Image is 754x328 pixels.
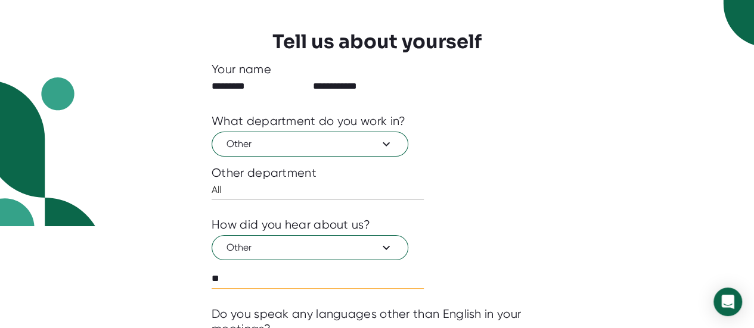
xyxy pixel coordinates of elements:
div: Your name [212,62,542,77]
div: How did you hear about us? [212,217,370,232]
span: Other [226,137,393,151]
span: Other [226,240,393,255]
input: What department? [212,180,424,199]
div: Other department [212,165,542,180]
div: What department do you work in? [212,114,405,129]
div: Open Intercom Messenger [713,288,742,316]
button: Other [212,235,408,260]
button: Other [212,132,408,157]
h3: Tell us about yourself [272,30,482,53]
